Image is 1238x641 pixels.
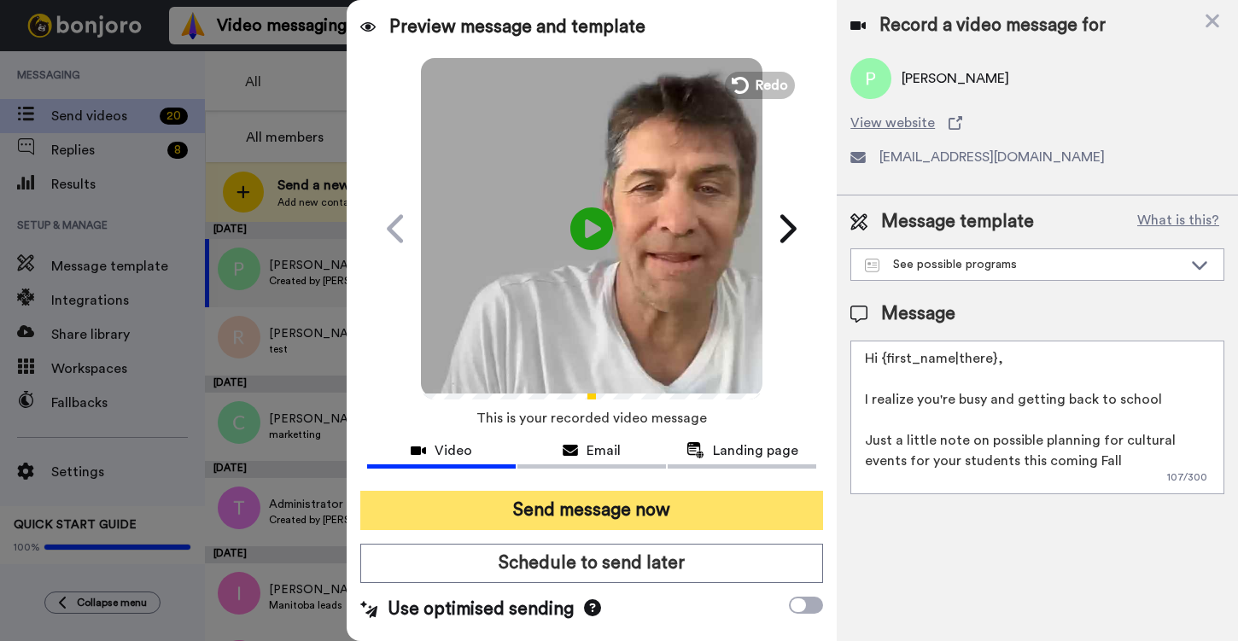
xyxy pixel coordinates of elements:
[865,256,1183,273] div: See possible programs
[881,301,955,327] span: Message
[865,259,879,272] img: Message-temps.svg
[850,113,1224,133] a: View website
[435,440,472,461] span: Video
[850,113,935,133] span: View website
[1132,209,1224,235] button: What is this?
[476,399,707,437] span: This is your recorded video message
[587,440,621,461] span: Email
[360,491,823,530] button: Send message now
[879,147,1105,167] span: [EMAIL_ADDRESS][DOMAIN_NAME]
[388,597,574,622] span: Use optimised sending
[850,341,1224,494] textarea: Hi {first_name|there}, I realize you're busy and getting back to school Just a little note on pos...
[881,209,1034,235] span: Message template
[713,440,798,461] span: Landing page
[360,544,823,583] button: Schedule to send later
